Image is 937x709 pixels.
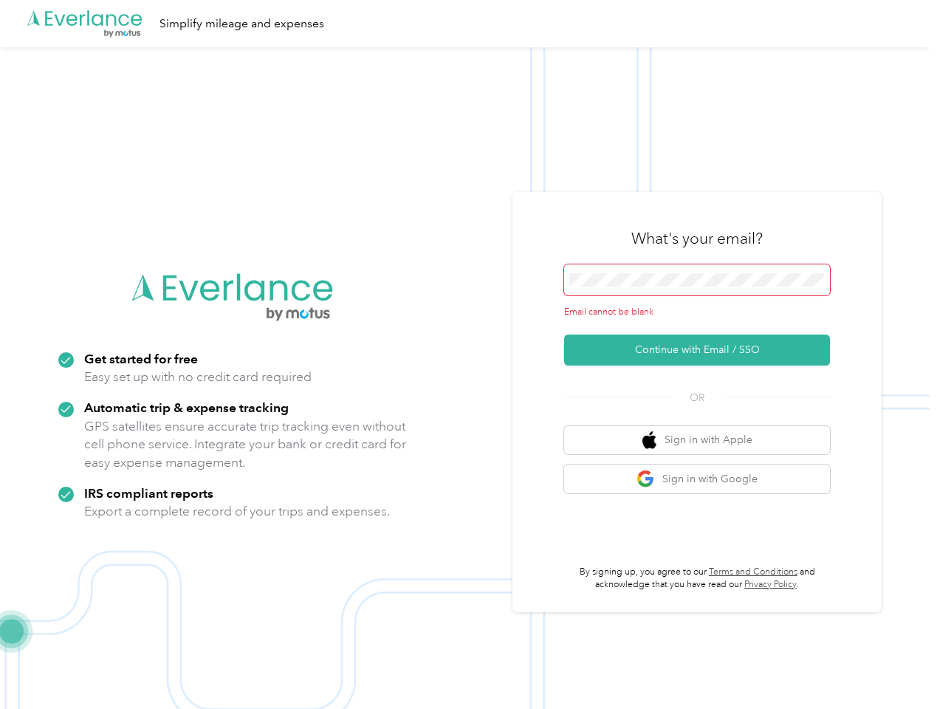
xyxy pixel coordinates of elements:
div: Email cannot be blank [564,306,830,319]
span: OR [671,390,723,405]
img: google logo [636,470,655,488]
strong: Automatic trip & expense tracking [84,400,289,415]
p: By signing up, you agree to our and acknowledge that you have read our . [564,566,830,592]
button: Continue with Email / SSO [564,335,830,366]
strong: IRS compliant reports [84,485,213,501]
a: Terms and Conditions [709,566,797,578]
button: google logoSign in with Google [564,465,830,493]
p: Easy set up with no credit card required [84,368,312,386]
button: apple logoSign in with Apple [564,426,830,455]
p: Export a complete record of your trips and expenses. [84,502,390,521]
p: GPS satellites ensure accurate trip tracking even without cell phone service. Integrate your bank... [84,417,407,472]
img: apple logo [642,431,657,450]
strong: Get started for free [84,351,198,366]
a: Privacy Policy [744,579,797,590]
h3: What's your email? [631,228,763,249]
div: Simplify mileage and expenses [159,15,324,33]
